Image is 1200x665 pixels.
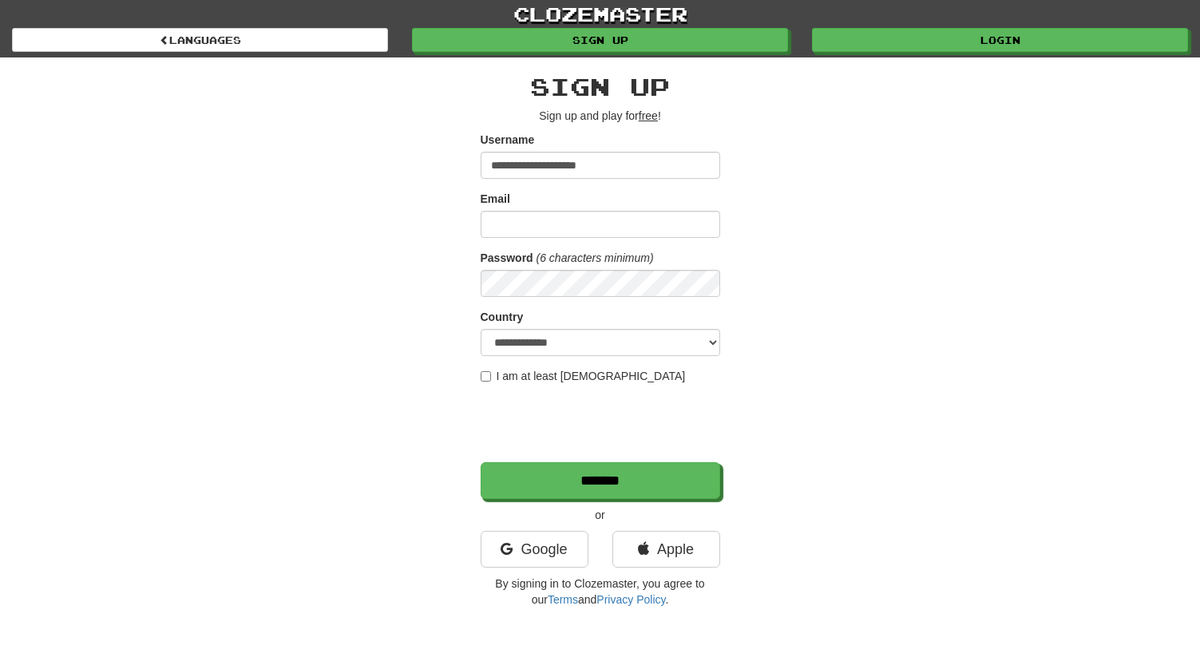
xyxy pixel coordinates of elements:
label: I am at least [DEMOGRAPHIC_DATA] [481,368,686,384]
p: or [481,507,720,523]
label: Email [481,191,510,207]
input: I am at least [DEMOGRAPHIC_DATA] [481,371,491,382]
a: Privacy Policy [596,593,665,606]
h2: Sign up [481,73,720,100]
p: By signing in to Clozemaster, you agree to our and . [481,576,720,608]
label: Username [481,132,535,148]
p: Sign up and play for ! [481,108,720,124]
label: Country [481,309,524,325]
a: Login [812,28,1188,52]
a: Google [481,531,588,568]
u: free [639,109,658,122]
a: Terms [548,593,578,606]
em: (6 characters minimum) [537,251,654,264]
a: Languages [12,28,388,52]
a: Apple [612,531,720,568]
iframe: reCAPTCHA [481,392,723,454]
label: Password [481,250,533,266]
a: Sign up [412,28,788,52]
